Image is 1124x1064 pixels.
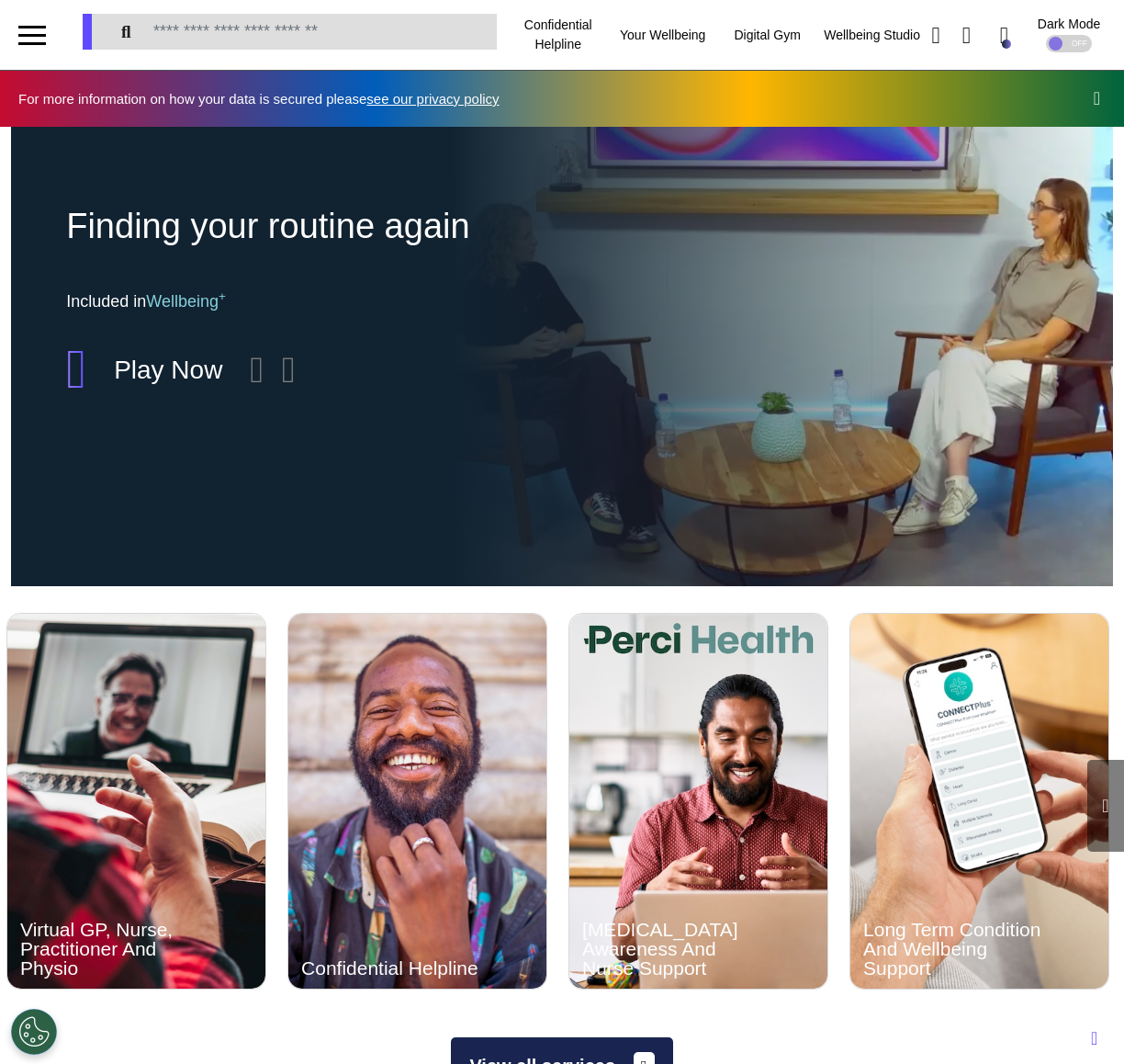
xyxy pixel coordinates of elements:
[11,1009,57,1055] button: Open Preferences
[219,289,226,303] sup: +
[18,92,518,106] div: For more information on how your data is secured please
[1046,35,1092,52] div: OFF
[715,9,820,61] div: Digital Gym
[820,9,925,61] div: Wellbeing Studio
[146,292,226,311] span: Wellbeing
[582,920,763,978] div: [MEDICAL_DATA] Awareness And Nurse Support
[301,958,482,978] div: Confidential Helpline
[20,920,201,978] div: Virtual GP, Nurse, Practitioner And Physio
[66,289,672,314] div: Included in
[66,200,672,253] div: Finding your routine again
[366,91,499,107] a: see our privacy policy
[506,9,611,61] div: Confidential Helpline
[114,351,222,390] div: Play Now
[1038,17,1100,30] div: Dark Mode
[611,9,715,61] div: Your Wellbeing
[863,920,1044,978] div: Long Term Condition And Wellbeing Support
